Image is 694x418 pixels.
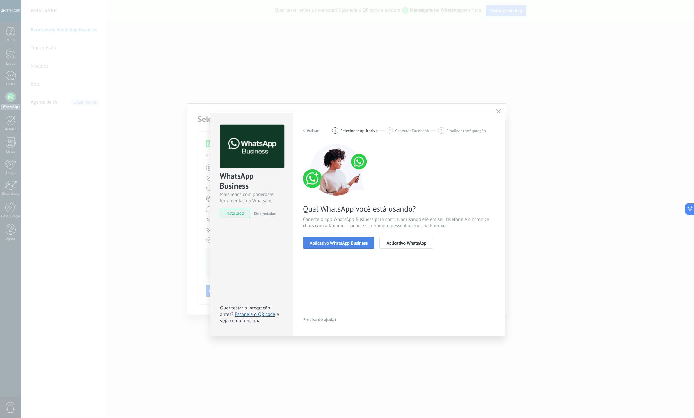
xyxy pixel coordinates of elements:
[303,125,319,136] button: < Voltar
[334,128,336,133] span: 1
[303,216,495,229] span: Conecte o app WhatsApp Business para continuar usando ele em seu telefone e sincronize chats com ...
[386,241,426,245] span: Aplicativo WhatsApp
[220,311,279,324] span: e veja como funciona.
[303,204,495,214] span: Qual WhatsApp você está usando?
[340,128,378,133] span: Selecionar aplicativo
[440,128,442,133] span: 3
[389,128,391,133] span: 2
[446,128,486,133] span: Finalizar configuração
[303,128,319,134] h2: < Voltar
[254,211,276,216] span: Desinstalar
[220,192,283,204] div: Mais leads com poderosas ferramentas do Whatsapp
[220,209,250,218] span: instalado
[235,311,275,318] a: Escaneie o QR code
[379,237,433,249] button: Aplicativo WhatsApp
[220,125,284,168] img: logo_main.png
[303,237,374,249] button: Aplicativo WhatsApp Business
[303,315,337,324] button: Precisa de ajuda?
[220,171,283,192] div: WhatsApp Business
[303,317,336,322] span: Precisa de ajuda?
[310,241,368,245] span: Aplicativo WhatsApp Business
[220,305,270,318] span: Quer testar a integração antes?
[303,144,371,196] img: connect number
[395,128,429,133] span: Conectar Facebook
[251,209,276,218] button: Desinstalar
